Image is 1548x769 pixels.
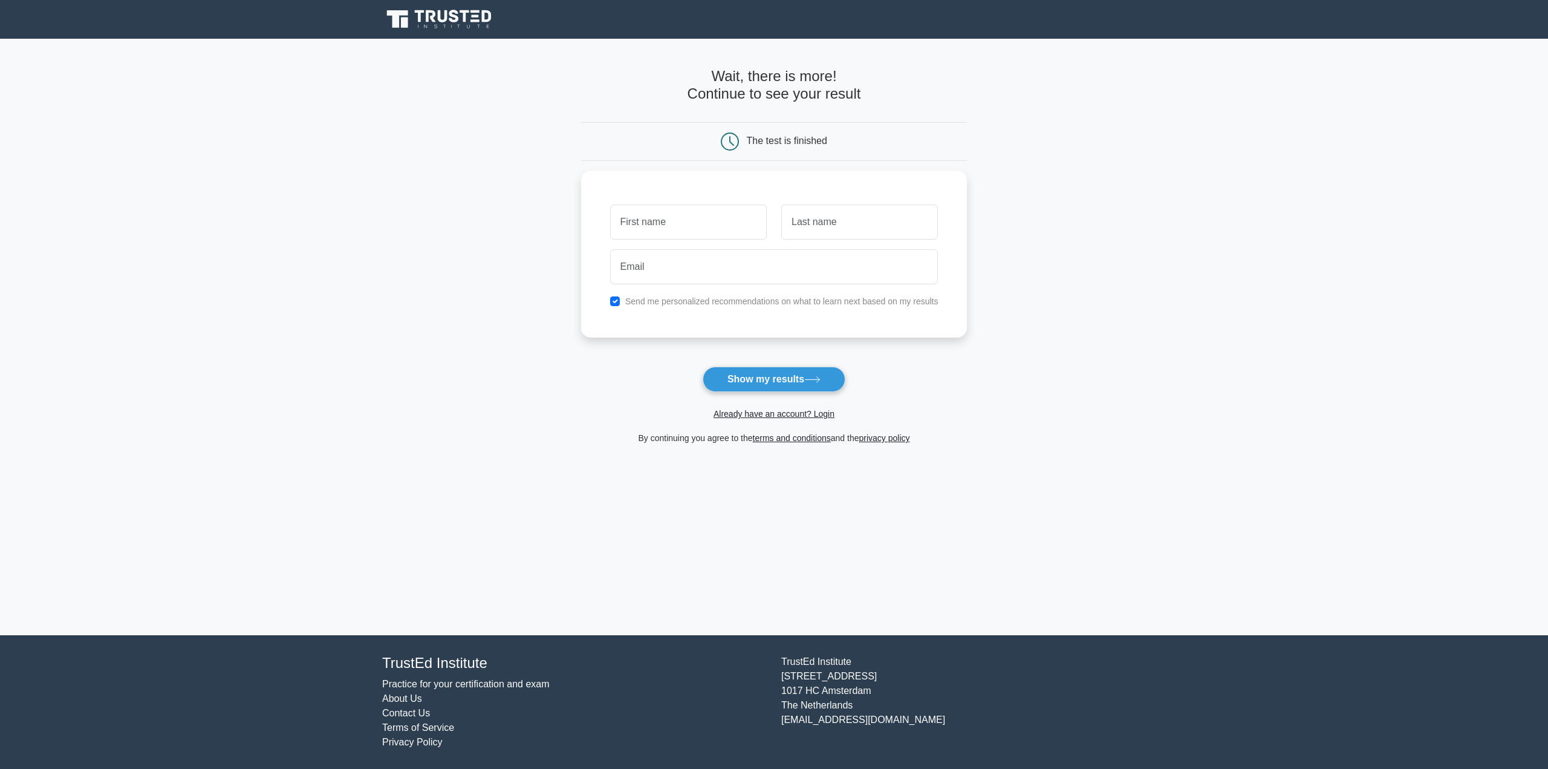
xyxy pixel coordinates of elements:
input: Email [610,249,938,284]
h4: Wait, there is more! Continue to see your result [581,68,968,103]
button: Show my results [703,367,845,392]
a: About Us [382,693,422,704]
h4: TrustEd Institute [382,655,767,672]
a: Terms of Service [382,722,454,733]
label: Send me personalized recommendations on what to learn next based on my results [625,296,938,306]
a: privacy policy [859,433,910,443]
div: The test is finished [747,136,827,146]
input: Last name [781,205,938,240]
input: First name [610,205,767,240]
a: Already have an account? Login [714,409,834,419]
a: Practice for your certification and exam [382,679,550,689]
div: By continuing you agree to the and the [574,431,975,445]
a: Contact Us [382,708,430,718]
a: Privacy Policy [382,737,443,747]
a: terms and conditions [753,433,831,443]
div: TrustEd Institute [STREET_ADDRESS] 1017 HC Amsterdam The Netherlands [EMAIL_ADDRESS][DOMAIN_NAME] [774,655,1173,750]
